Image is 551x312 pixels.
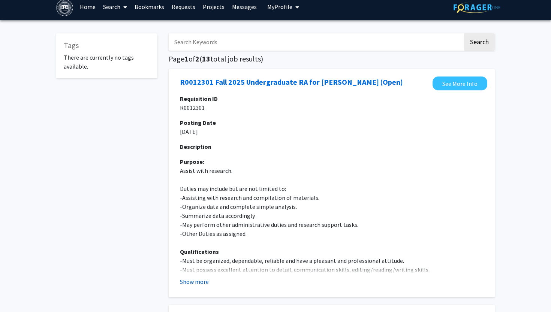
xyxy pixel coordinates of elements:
[180,248,219,255] b: Qualifications
[180,119,216,126] b: Posting Date
[267,3,292,10] span: My Profile
[64,41,150,50] h5: Tags
[202,54,210,63] span: 13
[169,54,495,63] h5: Page of ( total job results)
[180,76,403,88] a: Opens in a new tab
[64,54,134,70] span: There are currently no tags available.
[180,127,484,136] p: [DATE]
[464,33,495,51] button: Search
[195,54,199,63] span: 2
[180,157,484,283] p: Assist with research. Duties may include but are not limited to: -Assisting with research and com...
[169,33,463,51] input: Search Keywords
[454,1,500,13] img: ForagerOne Logo
[180,143,211,150] b: Description
[180,158,204,165] b: Purpose:
[180,95,218,102] b: Requisition ID
[184,54,189,63] span: 1
[180,103,484,112] p: R0012301
[433,76,487,90] a: Opens in a new tab
[6,278,32,306] iframe: Chat
[180,277,209,286] button: Show more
